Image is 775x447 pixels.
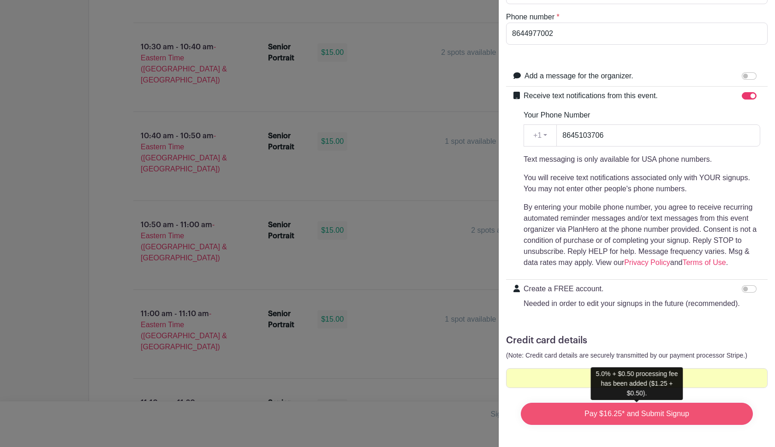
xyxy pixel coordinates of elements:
input: Pay $16.25* and Submit Signup [521,403,753,425]
a: Terms of Use [682,259,726,266]
p: Create a FREE account. [524,283,740,294]
h5: Credit card details [506,335,768,346]
p: Needed in order to edit your signups in the future (recommended). [524,298,740,309]
button: +1 [524,124,557,147]
label: Your Phone Number [524,110,590,121]
label: Phone number [506,12,554,23]
p: By entering your mobile phone number, you agree to receive recurring automated reminder messages ... [524,202,760,268]
p: You will receive text notifications associated only with YOUR signups. You may not enter other pe... [524,172,760,194]
div: 5.0% + $0.50 processing fee has been added ($1.25 + $0.50). [591,367,683,400]
iframe: Secure card payment input frame [512,374,762,382]
label: Receive text notifications from this event. [524,90,658,101]
a: Privacy Policy [624,259,670,266]
p: Text messaging is only available for USA phone numbers. [524,154,760,165]
small: (Note: Credit card details are securely transmitted by our payment processor Stripe.) [506,352,747,359]
label: Add a message for the organizer. [525,71,633,82]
